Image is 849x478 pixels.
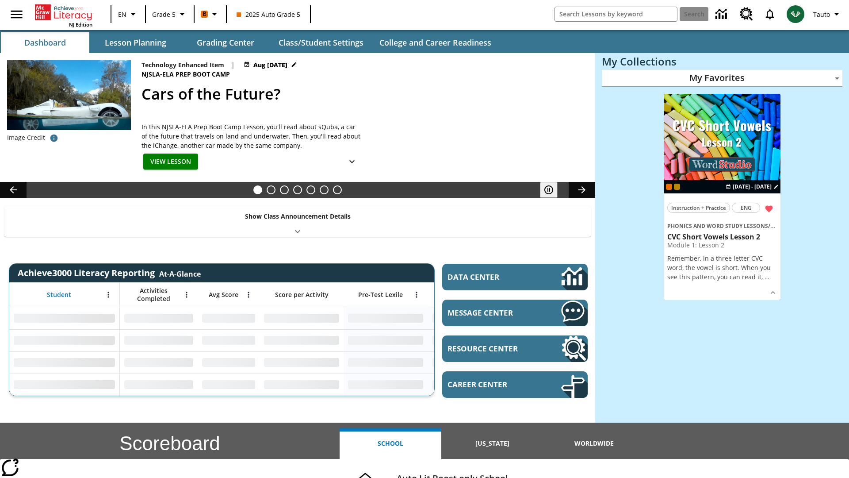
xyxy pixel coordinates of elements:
h3: CVC Short Vowels Lesson 2 [667,232,777,242]
button: Open Menu [242,288,255,301]
div: No Data, [198,329,260,351]
div: My Favorites [602,70,842,87]
a: Career Center [442,371,588,398]
span: Grade 5 [152,10,176,19]
button: Aug 24 - Aug 01 Choose Dates [242,60,299,69]
a: Notifications [758,3,781,26]
div: No Data, [198,351,260,374]
input: search field [555,7,677,21]
span: Tauto [813,10,830,19]
button: Lesson Planning [91,32,180,53]
button: Grading Center [181,32,270,53]
p: Show Class Announcement Details [245,212,351,221]
button: Dashboard [1,32,89,53]
div: No Data, [120,351,198,374]
button: [US_STATE] [441,428,543,459]
div: At-A-Glance [159,267,201,279]
p: Remember, in a three letter CVC word, the vowel is short. When you see this pattern, you can read... [667,254,777,281]
div: Home [35,3,92,28]
button: Boost Class color is orange. Change class color [197,6,223,22]
a: Resource Center, Will open in new tab [442,335,588,362]
button: Show Details [766,286,780,299]
button: Slide 2 What's the Big Idea? [267,185,275,194]
div: No Data, [120,307,198,329]
button: Open Menu [102,288,115,301]
div: No Data, [428,374,512,396]
button: Slide 1 Cars of the Future? [253,185,262,194]
span: Achieve3000 Literacy Reporting [18,267,201,279]
button: Photo credit: AP [45,130,63,146]
span: Data Center [447,272,531,282]
span: B [203,8,207,19]
div: Pause [540,182,566,198]
button: Worldwide [543,428,645,459]
button: Slide 3 One Idea, Lots of Hard Work [280,185,289,194]
span: Student [47,291,71,299]
button: Grade: Grade 5, Select a grade [149,6,191,22]
span: Activities Completed [124,287,183,303]
button: Remove from Favorites [761,201,777,217]
span: 2025 Auto Grade 5 [237,10,300,19]
div: No Data, [428,307,512,329]
div: Current Class [666,184,672,190]
button: Profile/Settings [810,6,845,22]
span: / [768,221,775,230]
span: [DATE] - [DATE] [733,183,772,191]
div: No Data, [428,329,512,351]
div: Show Class Announcement Details [4,206,591,237]
span: Message Center [447,308,535,318]
div: New 2025 class [674,184,680,190]
a: Message Center [442,300,588,326]
span: NJ Edition [69,21,92,28]
a: Home [35,4,92,21]
img: High-tech automobile treading water. [7,60,131,144]
div: No Data, [120,329,198,351]
span: | [231,60,235,69]
span: Instruction + Practice [671,203,726,212]
button: Open Menu [410,288,423,301]
span: Phonics and Word Study Lessons [667,222,768,230]
div: No Data, [198,374,260,396]
button: Slide 5 Career Lesson [306,185,315,194]
span: Career Center [447,379,535,389]
button: Language: EN, Select a language [114,6,142,22]
div: No Data, [428,351,512,374]
span: Topic: Phonics and Word Study Lessons/CVC Short Vowels [667,221,777,231]
button: Select a new avatar [781,3,810,26]
div: No Data, [198,307,260,329]
span: Avg Score [209,291,238,299]
button: Pause [540,182,558,198]
span: ENG [741,203,752,212]
span: … [765,273,769,281]
img: avatar image [787,5,804,23]
a: Data Center [442,264,588,290]
p: Image Credit [7,133,45,142]
button: Slide 4 Pre-release lesson [293,185,302,194]
span: CVC Short Vowels [770,222,816,230]
p: Technology Enhanced Item [141,60,224,69]
button: Aug 25 - Aug 25 Choose Dates [724,183,780,191]
div: In this NJSLA-ELA Prep Boot Camp Lesson, you'll read about sQuba, a car of the future that travel... [141,122,363,150]
button: Instruction + Practice [667,203,730,213]
div: No Data, [120,374,198,396]
button: Class/Student Settings [272,32,371,53]
span: Score per Activity [275,291,329,299]
button: School [340,428,441,459]
span: NJSLA-ELA Prep Boot Camp [141,69,232,79]
h3: My Collections [602,55,842,68]
button: Open side menu [4,1,30,27]
button: College and Career Readiness [372,32,498,53]
span: Resource Center [447,343,535,354]
button: Open Menu [180,288,193,301]
div: lesson details [664,94,780,301]
a: Data Center [710,2,734,27]
h2: Cars of the Future? [141,83,585,105]
button: Slide 7 Sleepless in the Animal Kingdom [333,185,342,194]
button: Slide 6 Making a Difference for the Planet [320,185,329,194]
button: Show Details [343,154,361,170]
button: Lesson carousel, Next [569,182,595,198]
button: View Lesson [143,154,198,170]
